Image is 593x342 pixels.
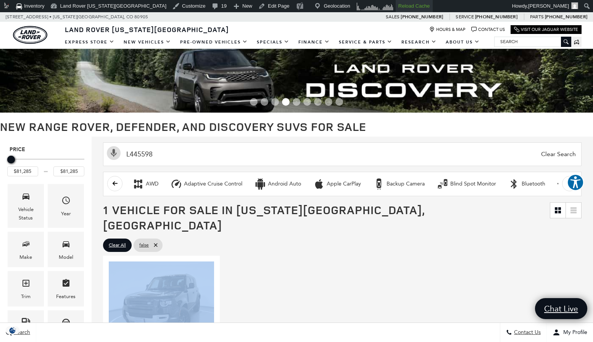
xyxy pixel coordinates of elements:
a: Pre-Owned Vehicles [176,35,252,49]
a: Grid View [550,203,566,218]
a: Visit Our Jaguar Website [514,27,578,32]
button: Explore your accessibility options [567,174,584,191]
span: [US_STATE][GEOGRAPHIC_DATA], [53,12,125,22]
span: Go to slide 6 [303,98,311,106]
span: CO [126,12,133,22]
span: Sales [386,14,400,19]
span: Go to slide 7 [314,98,322,106]
div: Year [61,210,71,218]
input: Minimum [7,166,38,176]
div: Backup Camera [373,178,385,190]
span: Clear Search [537,143,580,166]
div: Android Auto [255,178,266,190]
div: TrimTrim [8,271,44,307]
button: Backup CameraBackup Camera [369,176,429,192]
a: [STREET_ADDRESS] • [US_STATE][GEOGRAPHIC_DATA], CO 80905 [6,14,148,19]
a: Chat Live [535,298,587,319]
span: Go to slide 3 [271,98,279,106]
svg: Click to toggle on voice search [107,146,121,160]
span: [STREET_ADDRESS] • [6,12,52,22]
div: YearYear [48,184,84,228]
div: AWD [146,181,158,187]
span: Contact Us [512,329,541,336]
div: Maximum Price [7,156,15,163]
div: VehicleVehicle Status [8,184,44,228]
nav: Main Navigation [60,35,484,49]
button: Adaptive Cruise ControlAdaptive Cruise Control [166,176,247,192]
span: Go to slide 1 [250,98,258,106]
section: Click to Open Cookie Consent Modal [4,326,21,334]
strong: Reload Cache [398,3,430,9]
div: Backup Camera [387,181,425,187]
span: My Profile [560,329,587,336]
a: land-rover [13,26,47,44]
div: Android Auto [268,181,301,187]
a: [PHONE_NUMBER] [401,14,443,20]
span: Year [61,194,71,210]
div: Model [59,253,73,261]
div: Trim [21,292,31,301]
span: Service [456,14,474,19]
button: Open user profile menu [547,323,593,342]
span: 80905 [134,12,148,22]
span: [PERSON_NAME] [528,3,569,9]
div: MakeMake [8,232,44,267]
a: Hours & Map [429,27,466,32]
button: Android AutoAndroid Auto [250,176,305,192]
div: Cooled Seats [558,178,569,190]
div: Blind Spot Monitor [437,178,448,190]
div: AWD [132,178,144,190]
div: Apple CarPlay [327,181,361,187]
input: Search Inventory [103,142,582,166]
h5: Price [10,146,82,153]
div: Blind Spot Monitor [450,181,496,187]
img: 2025 Land Rover Defender 110 S [109,261,214,340]
div: Vehicle Status [13,205,38,222]
span: Go to slide 9 [335,98,343,106]
span: Fueltype [21,316,31,332]
a: [PHONE_NUMBER] [545,14,587,20]
span: Transmission [61,316,71,332]
div: Adaptive Cruise Control [184,181,242,187]
div: Bluetooth [508,178,520,190]
aside: Accessibility Help Desk [567,174,584,192]
img: Opt-Out Icon [4,326,21,334]
div: Apple CarPlay [313,178,325,190]
a: Research [397,35,441,49]
a: Land Rover [US_STATE][GEOGRAPHIC_DATA] [60,25,234,34]
a: [PHONE_NUMBER] [475,14,517,20]
div: Make [19,253,32,261]
span: Parts [530,14,544,19]
button: BluetoothBluetooth [504,176,549,192]
span: Chat Live [540,303,582,314]
span: Features [61,277,71,292]
span: Model [61,237,71,253]
span: Clear All [109,240,126,250]
a: Finance [294,35,334,49]
button: Apple CarPlayApple CarPlay [309,176,365,192]
span: Go to slide 4 [282,98,290,106]
a: About Us [441,35,484,49]
div: ModelModel [48,232,84,267]
img: Visitors over 48 hours. Click for more Clicky Site Stats. [354,1,396,12]
span: 1 Vehicle for Sale in [US_STATE][GEOGRAPHIC_DATA], [GEOGRAPHIC_DATA] [103,202,425,233]
a: Contact Us [471,27,505,32]
div: Price [7,153,84,176]
div: FeaturesFeatures [48,271,84,307]
button: scroll left [107,176,122,191]
div: Adaptive Cruise Control [171,178,182,190]
span: false [139,240,149,250]
span: Go to slide 2 [261,98,268,106]
button: AWDAWD [128,176,163,192]
span: Land Rover [US_STATE][GEOGRAPHIC_DATA] [65,25,229,34]
span: Go to slide 8 [325,98,332,106]
input: Maximum [53,166,84,176]
div: Features [56,292,76,301]
button: Blind Spot MonitorBlind Spot Monitor [433,176,500,192]
a: Specials [252,35,294,49]
img: Land Rover [13,26,47,44]
span: Vehicle [21,190,31,205]
input: Search [495,37,571,46]
button: scroll right [562,176,577,191]
a: EXPRESS STORE [60,35,119,49]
